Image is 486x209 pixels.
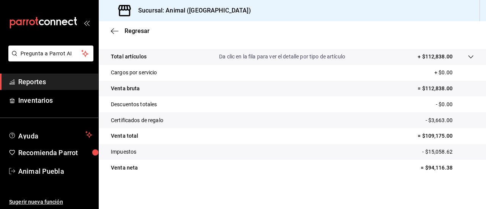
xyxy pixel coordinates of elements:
p: = $109,175.00 [418,132,474,140]
button: open_drawer_menu [84,20,90,26]
p: Venta bruta [111,85,140,93]
p: Cargos por servicio [111,69,157,77]
p: = $112,838.00 [418,85,474,93]
p: Venta total [111,132,138,140]
span: Recomienda Parrot [18,148,92,158]
span: Ayuda [18,130,82,139]
p: Certificados de regalo [111,116,163,124]
span: Sugerir nueva función [9,198,92,206]
span: Reportes [18,77,92,87]
p: Venta neta [111,164,138,172]
p: Total artículos [111,53,147,61]
p: - $3,663.00 [426,116,474,124]
p: Descuentos totales [111,101,157,108]
span: Regresar [125,27,150,35]
p: - $15,058.62 [422,148,474,156]
p: + $112,838.00 [418,53,453,61]
span: Animal Puebla [18,166,92,176]
button: Pregunta a Parrot AI [8,46,93,61]
h3: Sucursal: Animal ([GEOGRAPHIC_DATA]) [132,6,251,15]
a: Pregunta a Parrot AI [5,55,93,63]
p: + $0.00 [434,69,474,77]
p: Impuestos [111,148,136,156]
p: = $94,116.38 [421,164,474,172]
p: - $0.00 [436,101,474,108]
span: Inventarios [18,95,92,105]
span: Pregunta a Parrot AI [21,50,82,58]
p: Da clic en la fila para ver el detalle por tipo de artículo [219,53,345,61]
button: Regresar [111,27,150,35]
